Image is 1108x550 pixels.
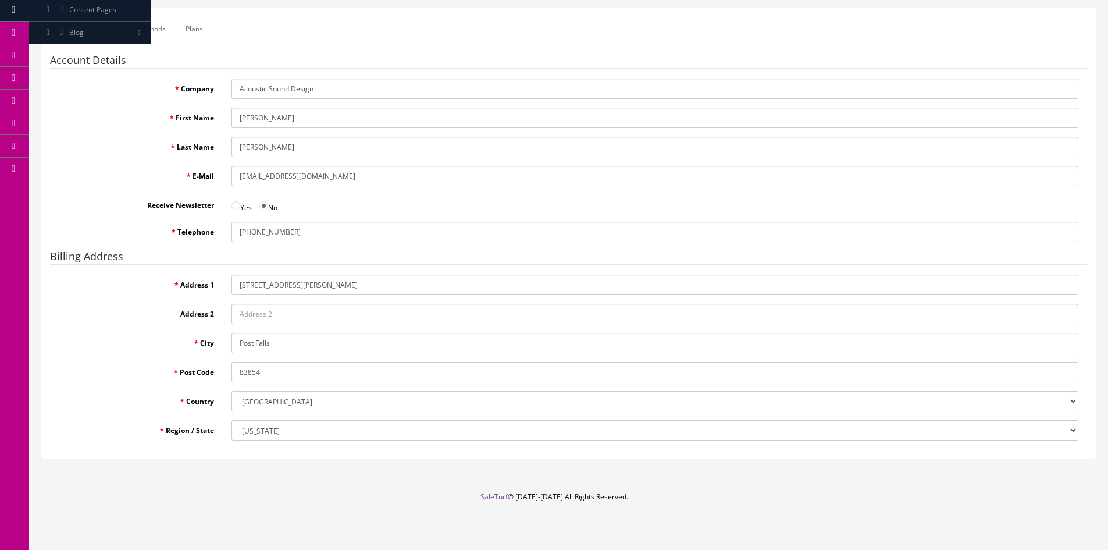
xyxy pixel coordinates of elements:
[259,201,268,210] input: No
[231,362,1078,382] input: Post Code
[259,195,277,213] label: No
[50,195,223,211] label: Receive Newsletter
[480,492,508,502] a: SaleTurf
[231,79,1078,99] input: Company
[50,304,223,320] label: Address 2
[176,17,212,40] a: Plans
[231,222,1078,242] input: Telephone
[69,5,116,15] span: Content Pages
[50,222,223,237] label: Telephone
[50,79,223,94] label: Company
[231,195,252,213] label: Yes
[231,137,1078,157] input: Last Name
[50,251,1087,265] legend: Billing Address
[50,137,223,152] label: Last Name
[50,362,223,378] label: Post Code
[231,333,1078,353] input: City
[231,166,1078,186] input: E-Mail
[231,201,240,210] input: Yes
[50,55,1087,69] legend: Account Details
[50,166,223,182] label: E-Mail
[50,108,223,123] label: First Name
[69,27,84,37] span: Blog
[50,391,223,407] label: Country
[50,333,223,349] label: City
[231,275,1078,295] input: Address 1
[231,304,1078,324] input: Address 2
[231,108,1078,128] input: First Name
[50,275,223,290] label: Address 1
[50,420,223,436] label: Region / State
